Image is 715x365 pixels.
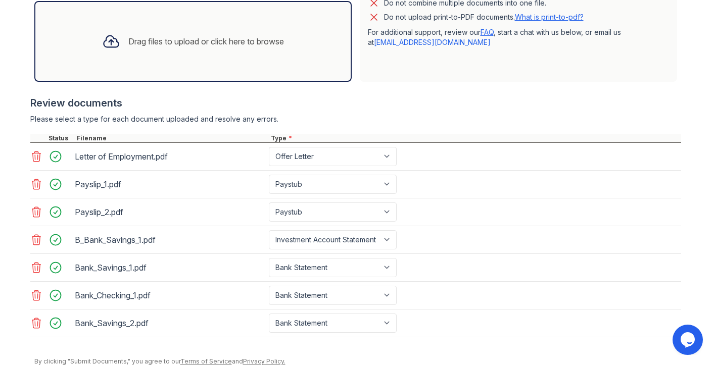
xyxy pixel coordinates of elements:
[75,176,265,192] div: Payslip_1.pdf
[30,114,681,124] div: Please select a type for each document uploaded and resolve any errors.
[128,35,284,47] div: Drag files to upload or click here to browse
[30,96,681,110] div: Review documents
[75,287,265,303] div: Bank_Checking_1.pdf
[75,134,269,142] div: Filename
[673,325,705,355] iframe: chat widget
[75,204,265,220] div: Payslip_2.pdf
[481,28,494,36] a: FAQ
[75,148,265,165] div: Letter of Employment.pdf
[374,38,491,46] a: [EMAIL_ADDRESS][DOMAIN_NAME]
[368,27,669,47] p: For additional support, review our , start a chat with us below, or email us at
[75,315,265,331] div: Bank_Savings_2.pdf
[75,259,265,276] div: Bank_Savings_1.pdf
[46,134,75,142] div: Status
[384,12,584,22] p: Do not upload print-to-PDF documents.
[515,13,584,21] a: What is print-to-pdf?
[269,134,681,142] div: Type
[243,357,285,365] a: Privacy Policy.
[75,232,265,248] div: B_Bank_Savings_1.pdf
[180,357,232,365] a: Terms of Service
